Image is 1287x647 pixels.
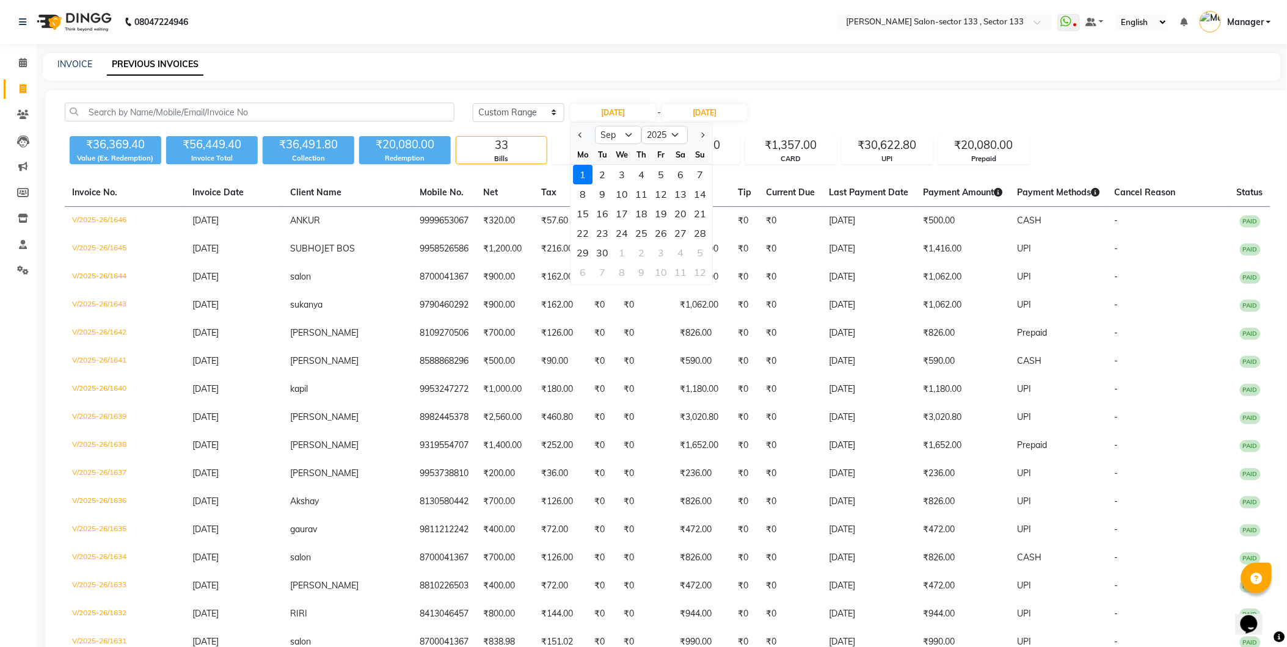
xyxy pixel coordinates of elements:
div: ₹30,622.80 [842,137,933,154]
button: Next month [697,125,707,145]
td: ₹0 [759,263,822,291]
div: 26 [651,223,671,243]
td: ₹126.00 [534,488,587,516]
td: ₹826.00 [916,488,1010,516]
div: 19 [651,204,671,223]
td: ₹700.00 [476,488,534,516]
div: Prepaid [939,154,1029,164]
div: Wednesday, October 1, 2025 [612,243,632,262]
div: 14 [690,184,710,204]
td: ₹1,062.00 [673,291,731,319]
span: [PERSON_NAME] [290,355,359,366]
span: Cancel Reason [1115,187,1176,198]
div: Saturday, September 6, 2025 [671,165,690,184]
div: Monday, October 6, 2025 [573,262,592,282]
div: Saturday, September 13, 2025 [671,184,690,204]
div: Thursday, September 25, 2025 [632,223,651,243]
td: ₹0 [616,375,673,403]
span: PAID [1240,272,1261,284]
td: V/2025-26/1646 [65,207,185,236]
td: ₹3,020.80 [673,403,731,432]
span: UPI [1018,299,1032,310]
span: [DATE] [192,243,219,254]
span: Last Payment Date [829,187,909,198]
td: ₹0 [616,403,673,432]
span: sukanya [290,299,323,310]
span: [DATE] [192,411,219,422]
div: 12 [690,262,710,282]
div: 18 [632,204,651,223]
td: ₹500.00 [476,347,534,375]
td: ₹0 [759,460,822,488]
div: 0 [553,137,643,154]
div: Wednesday, September 17, 2025 [612,204,632,223]
div: 21 [690,204,710,223]
td: ₹0 [759,375,822,403]
td: V/2025-26/1640 [65,375,185,403]
td: ₹0 [759,319,822,347]
div: 8 [573,184,592,204]
td: V/2025-26/1638 [65,432,185,460]
td: ₹162.00 [534,291,587,319]
div: ₹56,449.40 [166,136,258,153]
span: [DATE] [192,327,219,338]
span: PAID [1240,384,1261,396]
td: ₹0 [759,488,822,516]
span: PAID [1240,468,1261,480]
img: Manager [1200,11,1221,32]
td: ₹0 [731,403,759,432]
span: kapil [290,383,308,394]
span: - [657,106,661,119]
span: - [1115,215,1118,226]
div: Wednesday, October 8, 2025 [612,262,632,282]
td: ₹590.00 [673,347,731,375]
td: ₹57.60 [534,207,587,236]
td: [DATE] [822,235,916,263]
td: ₹320.00 [476,207,534,236]
td: ₹1,000.00 [476,375,534,403]
span: [DATE] [192,299,219,310]
td: ₹0 [616,432,673,460]
span: UPI [1018,271,1032,282]
td: ₹0 [587,291,616,319]
div: Monday, September 22, 2025 [573,223,592,243]
div: Friday, September 26, 2025 [651,223,671,243]
div: We [612,145,632,164]
span: - [1115,243,1118,254]
div: Tuesday, September 30, 2025 [592,243,612,262]
span: Net [483,187,498,198]
div: ₹1,357.00 [746,137,836,154]
div: Tuesday, September 16, 2025 [592,204,612,223]
td: ₹1,652.00 [673,432,731,460]
td: ₹90.00 [534,347,587,375]
div: 4 [671,243,690,262]
td: V/2025-26/1639 [65,403,185,432]
div: Monday, September 29, 2025 [573,243,592,262]
span: Prepaid [1018,327,1048,338]
a: PREVIOUS INVOICES [107,54,203,76]
span: UPI [1018,383,1032,394]
td: ₹0 [587,319,616,347]
span: [DATE] [192,271,219,282]
div: ₹36,369.40 [70,136,161,153]
td: ₹0 [731,207,759,236]
td: ₹236.00 [916,460,1010,488]
div: Mo [573,145,592,164]
div: 30 [592,243,612,262]
td: [DATE] [822,207,916,236]
td: [DATE] [822,319,916,347]
div: 2 [632,243,651,262]
td: ₹216.00 [534,235,587,263]
span: [DATE] [192,439,219,450]
td: ₹0 [731,235,759,263]
button: Previous month [575,125,586,145]
div: 1 [573,165,592,184]
td: ₹460.80 [534,403,587,432]
td: ₹252.00 [534,432,587,460]
td: ₹0 [587,488,616,516]
td: ₹0 [587,347,616,375]
div: Monday, September 15, 2025 [573,204,592,223]
div: Collection [263,153,354,164]
div: Thursday, September 11, 2025 [632,184,651,204]
td: ₹0 [759,403,822,432]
